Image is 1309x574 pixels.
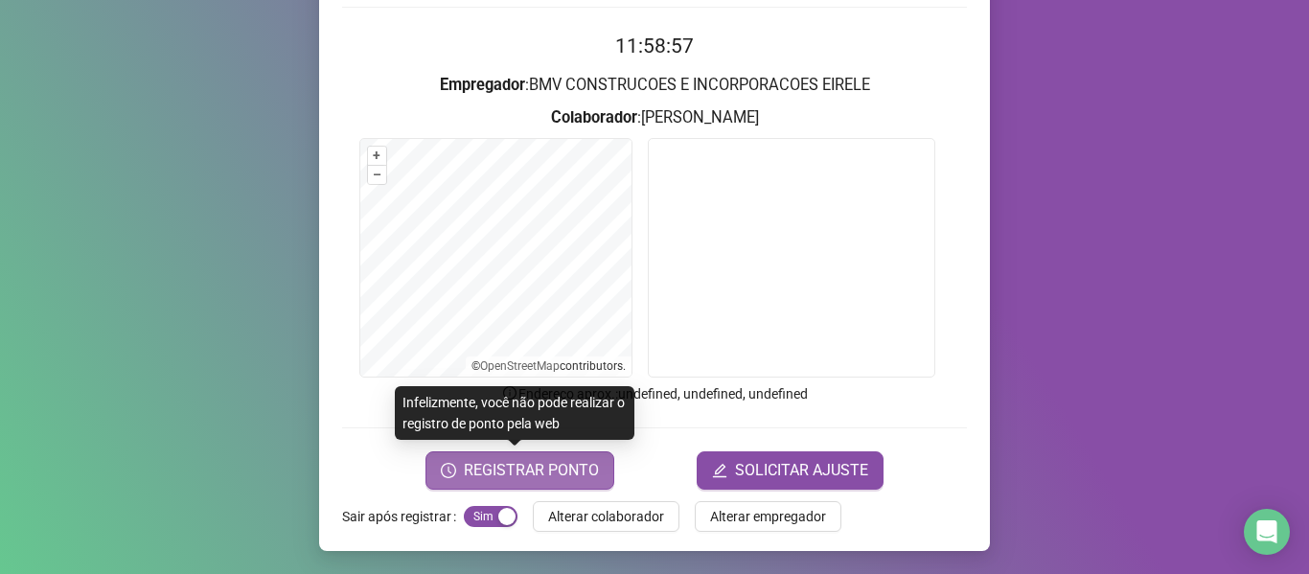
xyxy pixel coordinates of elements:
button: Alterar colaborador [533,501,679,532]
button: + [368,147,386,165]
span: Alterar colaborador [548,506,664,527]
div: Infelizmente, você não pode realizar o registro de ponto pela web [395,386,634,440]
a: OpenStreetMap [480,359,560,373]
span: clock-circle [441,463,456,478]
label: Sair após registrar [342,501,464,532]
h3: : [PERSON_NAME] [342,105,967,130]
button: Alterar empregador [695,501,841,532]
div: Open Intercom Messenger [1244,509,1290,555]
strong: Empregador [440,76,525,94]
span: info-circle [501,384,518,402]
li: © contributors. [471,359,626,373]
p: Endereço aprox. : undefined, undefined, undefined [342,383,967,404]
button: editSOLICITAR AJUSTE [697,451,884,490]
button: – [368,166,386,184]
span: REGISTRAR PONTO [464,459,599,482]
span: SOLICITAR AJUSTE [735,459,868,482]
time: 11:58:57 [615,34,694,57]
strong: Colaborador [551,108,637,126]
span: edit [712,463,727,478]
h3: : BMV CONSTRUCOES E INCORPORACOES EIRELE [342,73,967,98]
span: Alterar empregador [710,506,826,527]
button: REGISTRAR PONTO [425,451,614,490]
